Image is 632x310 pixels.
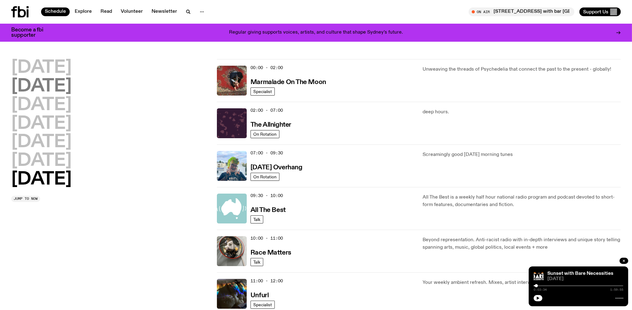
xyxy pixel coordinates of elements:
img: A photo of the Race Matters team taken in a rear view or "blindside" mirror. A bunch of people of... [217,236,247,266]
h3: The Allnighter [250,122,291,128]
p: All The Best is a weekly half hour national radio program and podcast devoted to short-form featu... [423,194,621,209]
span: 0:03:34 [534,288,547,291]
button: On Air[STREET_ADDRESS] with bar [GEOGRAPHIC_DATA] [469,7,574,16]
button: [DATE] [11,59,72,77]
a: Newsletter [148,7,181,16]
span: Talk [253,260,260,264]
a: Marmalade On The Moon [250,78,326,86]
img: Bare Necessities [534,271,544,281]
button: Support Us [579,7,621,16]
span: Specialist [253,302,272,307]
h3: [DATE] Overhang [250,164,302,171]
a: Talk [250,258,263,266]
span: Talk [253,217,260,222]
span: 02:00 - 07:00 [250,107,283,113]
a: The Allnighter [250,120,291,128]
a: Volunteer [117,7,147,16]
a: All The Best [250,206,286,214]
button: [DATE] [11,78,72,95]
button: [DATE] [11,115,72,133]
a: Talk [250,215,263,223]
span: 1:59:55 [610,288,623,291]
h3: Become a fbi supporter [11,27,51,38]
p: Screamingly good [DATE] morning tunes [423,151,621,158]
h3: Unfurl [250,292,269,299]
h3: All The Best [250,207,286,214]
button: [DATE] [11,171,72,188]
a: Race Matters [250,248,291,256]
span: 11:00 - 12:00 [250,278,283,284]
span: 10:00 - 11:00 [250,235,283,241]
a: On Rotation [250,173,279,181]
button: [DATE] [11,152,72,170]
h3: Marmalade On The Moon [250,79,326,86]
span: 00:00 - 02:00 [250,65,283,71]
span: Jump to now [14,197,38,200]
span: Specialist [253,89,272,94]
button: Jump to now [11,196,40,202]
p: Beyond representation. Anti-racist radio with in-depth interviews and unique story telling spanni... [423,236,621,251]
p: Unweaving the threads of Psychedelia that connect the past to the present - globally! [423,66,621,73]
a: Unfurl [250,291,269,299]
a: Read [97,7,116,16]
p: Regular giving supports voices, artists, and culture that shape Sydney’s future. [229,30,403,35]
span: Support Us [583,9,608,15]
p: deep hours. [423,108,621,116]
a: Specialist [250,301,275,309]
img: Tommy - Persian Rug [217,66,247,96]
h3: Race Matters [250,250,291,256]
a: On Rotation [250,130,279,138]
span: On Rotation [253,174,277,179]
a: Sunset with Bare Necessities [547,271,613,276]
a: Schedule [41,7,70,16]
p: Your weekly ambient refresh. Mixes, artist interviews and dreamy, celestial music. [423,279,621,286]
span: [DATE] [547,277,623,281]
span: 09:30 - 10:00 [250,193,283,199]
img: A piece of fabric is pierced by sewing pins with different coloured heads, a rainbow light is cas... [217,279,247,309]
span: 07:00 - 09:30 [250,150,283,156]
button: [DATE] [11,134,72,151]
a: Specialist [250,87,275,96]
span: On Rotation [253,132,277,136]
a: Explore [71,7,96,16]
a: [DATE] Overhang [250,163,302,171]
button: [DATE] [11,96,72,114]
